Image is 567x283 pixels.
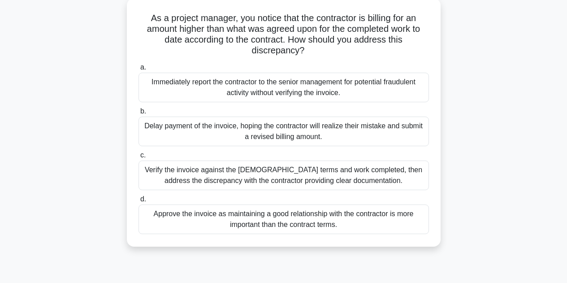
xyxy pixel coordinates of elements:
span: a. [140,63,146,71]
div: Immediately report the contractor to the senior management for potential fraudulent activity with... [139,73,429,102]
div: Approve the invoice as maintaining a good relationship with the contractor is more important than... [139,205,429,234]
div: Delay payment of the invoice, hoping the contractor will realize their mistake and submit a revis... [139,117,429,146]
span: c. [140,151,146,159]
h5: As a project manager, you notice that the contractor is billing for an amount higher than what wa... [138,13,430,57]
span: d. [140,195,146,203]
span: b. [140,107,146,115]
div: Verify the invoice against the [DEMOGRAPHIC_DATA] terms and work completed, then address the disc... [139,161,429,190]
